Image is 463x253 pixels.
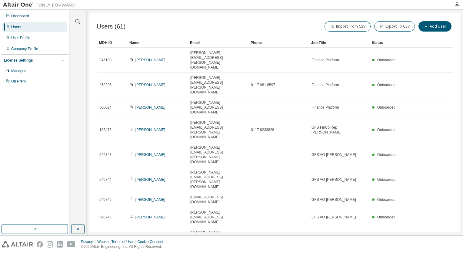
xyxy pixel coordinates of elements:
[57,241,63,248] img: linkedin.svg
[81,239,97,244] div: Privacy
[190,170,245,189] span: [PERSON_NAME][EMAIL_ADDRESS][PERSON_NAME][DOMAIN_NAME]
[99,152,112,157] span: 546743
[135,58,165,62] a: [PERSON_NAME]
[377,58,395,62] span: Onboarded
[374,21,415,32] button: Export To CSV
[37,241,43,248] img: facebook.svg
[372,38,421,48] div: Status
[4,58,33,63] div: License Settings
[135,177,165,182] a: [PERSON_NAME]
[97,239,137,244] div: Website Terms of Use
[99,105,112,110] span: 500024
[377,83,395,87] span: Onboarded
[11,46,38,51] div: Company Profile
[190,145,245,164] span: [PERSON_NAME][EMAIL_ADDRESS][PERSON_NAME][DOMAIN_NAME]
[311,197,356,202] span: GFS AO [PERSON_NAME]
[11,14,29,19] div: Dashboard
[137,239,167,244] div: Cookie Consent
[377,153,395,157] span: Onboarded
[190,195,245,204] span: [EMAIL_ADDRESS][DOMAIN_NAME]
[2,241,33,248] img: altair_logo.svg
[377,177,395,182] span: Onboarded
[377,215,395,219] span: Onboarded
[190,75,245,95] span: [PERSON_NAME][EMAIL_ADDRESS][PERSON_NAME][DOMAIN_NAME]
[251,83,275,87] span: 0117 981 8597
[47,241,53,248] img: instagram.svg
[99,58,112,62] span: 246190
[311,125,367,135] span: GFS FinColRep [PERSON_NAME]
[97,23,125,30] span: Users (61)
[99,177,112,182] span: 546744
[135,83,165,87] a: [PERSON_NAME]
[11,79,26,84] div: On Prem
[99,38,125,48] div: MDH ID
[311,83,339,87] span: Finance Platform
[190,210,245,224] span: [PERSON_NAME][EMAIL_ADDRESS][DOMAIN_NAME]
[325,21,371,32] button: Import From CSV
[311,215,356,220] span: GFS AO [PERSON_NAME]
[251,127,274,132] span: 0117 9233828
[377,105,395,110] span: Onboarded
[377,197,395,202] span: Onboarded
[99,83,112,87] span: 268235
[135,105,165,110] a: [PERSON_NAME]
[190,50,245,70] span: [PERSON_NAME][EMAIL_ADDRESS][PERSON_NAME][DOMAIN_NAME]
[190,230,245,249] span: [PERSON_NAME][EMAIL_ADDRESS][PERSON_NAME][DOMAIN_NAME]
[311,152,356,157] span: GFS AO [PERSON_NAME]
[311,58,339,62] span: Finance Platform
[99,197,112,202] span: 546745
[418,21,451,32] button: Add User
[99,215,112,220] span: 546746
[135,153,165,157] a: [PERSON_NAME]
[190,38,246,48] div: Email
[11,25,21,29] div: Users
[311,105,339,110] span: Finance Platform
[190,100,245,115] span: [PERSON_NAME][EMAIL_ADDRESS][DOMAIN_NAME]
[135,197,165,202] a: [PERSON_NAME]
[67,241,75,248] img: youtube.svg
[135,128,165,132] a: [PERSON_NAME]
[129,38,185,48] div: Name
[311,38,367,48] div: Job Title
[11,69,26,73] div: Managed
[190,120,245,140] span: [PERSON_NAME][EMAIL_ADDRESS][PERSON_NAME][DOMAIN_NAME]
[3,2,79,8] img: Altair One
[135,215,165,219] a: [PERSON_NAME]
[377,128,395,132] span: Onboarded
[251,38,306,48] div: Phone
[311,177,356,182] span: GFS AO [PERSON_NAME]
[99,127,112,132] span: 183473
[81,244,167,249] p: © 2025 Altair Engineering, Inc. All Rights Reserved.
[11,35,30,40] div: User Profile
